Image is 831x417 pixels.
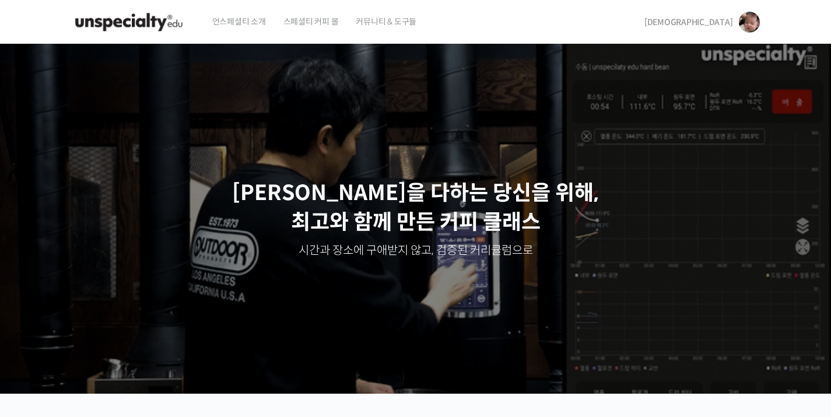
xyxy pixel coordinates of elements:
span: [DEMOGRAPHIC_DATA] [644,17,733,27]
p: 시간과 장소에 구애받지 않고, 검증된 커리큘럼으로 [12,243,820,259]
p: [PERSON_NAME]을 다하는 당신을 위해, 최고와 함께 만든 커피 클래스 [12,178,820,237]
